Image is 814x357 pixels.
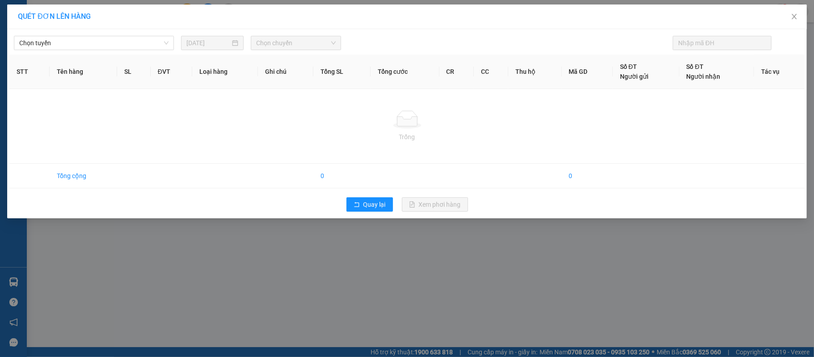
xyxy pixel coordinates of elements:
span: Số ĐT [687,63,704,70]
th: STT [9,55,50,89]
th: Tác vụ [754,55,805,89]
div: [PERSON_NAME] [105,18,176,29]
input: Nhập mã ĐH [678,38,759,48]
th: CR [439,55,474,89]
td: Tổng cộng [50,164,118,188]
span: Quay lại [363,200,386,209]
span: CC [103,47,114,56]
div: Tên hàng: 3 thùng 1 cuộn ống ( : 4 ) [8,62,176,73]
input: 14/08/2025 [186,38,230,48]
div: 0967575979 [105,29,176,42]
div: Trống [17,132,797,142]
th: CC [474,55,508,89]
span: Gửi: [8,8,21,17]
span: QUÉT ĐƠN LÊN HÀNG [18,12,91,21]
span: close [791,13,798,20]
th: SL [117,55,150,89]
span: Chọn chuyến [256,36,336,50]
button: rollbackQuay lại [346,197,393,212]
th: Mã GD [562,55,613,89]
span: Số ĐT [620,63,637,70]
span: Người gửi [620,73,649,80]
th: Tổng cước [371,55,439,89]
th: Thu hộ [508,55,561,89]
th: Loại hàng [192,55,258,89]
span: Nhận: [105,8,126,18]
th: Tên hàng [50,55,118,89]
th: Ghi chú [258,55,313,89]
th: ĐVT [151,55,192,89]
span: Người nhận [687,73,721,80]
span: Chọn tuyến [19,36,169,50]
button: Close [782,4,807,30]
span: rollback [354,201,360,208]
div: Krông Nô [105,8,176,18]
div: [GEOGRAPHIC_DATA] [8,8,98,28]
td: 0 [562,164,613,188]
button: file-textXem phơi hàng [402,197,468,212]
td: 0 [313,164,371,188]
th: Tổng SL [313,55,371,89]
